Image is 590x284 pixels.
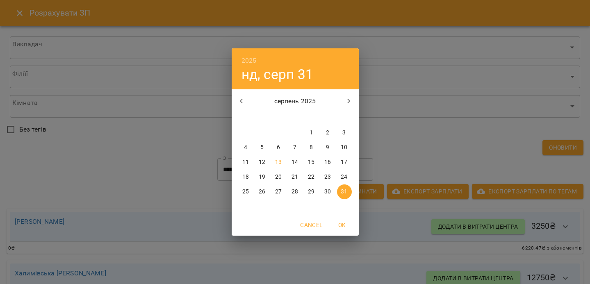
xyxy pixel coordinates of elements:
span: ср [271,113,286,121]
p: 17 [341,158,347,166]
p: 18 [242,173,249,181]
button: 20 [271,170,286,184]
span: OK [333,220,352,230]
p: серпень 2025 [251,96,339,106]
p: 1 [310,129,313,137]
button: 22 [304,170,319,184]
p: 27 [275,188,282,196]
p: 22 [308,173,314,181]
p: 26 [259,188,265,196]
span: сб [321,113,335,121]
button: 24 [337,170,352,184]
p: 29 [308,188,314,196]
button: 19 [255,170,270,184]
p: 28 [292,188,298,196]
button: 3 [337,125,352,140]
p: 21 [292,173,298,181]
button: 9 [321,140,335,155]
button: 27 [271,184,286,199]
button: 16 [321,155,335,170]
p: 14 [292,158,298,166]
p: 15 [308,158,314,166]
span: пт [304,113,319,121]
p: 12 [259,158,265,166]
button: 12 [255,155,270,170]
button: 15 [304,155,319,170]
button: 8 [304,140,319,155]
button: 18 [239,170,253,184]
p: 11 [242,158,249,166]
button: 25 [239,184,253,199]
p: 2 [326,129,329,137]
button: 26 [255,184,270,199]
p: 8 [310,143,313,152]
button: 10 [337,140,352,155]
p: 9 [326,143,329,152]
span: вт [255,113,270,121]
p: 31 [341,188,347,196]
span: чт [288,113,303,121]
button: 7 [288,140,303,155]
p: 25 [242,188,249,196]
span: пн [239,113,253,121]
p: 19 [259,173,265,181]
p: 6 [277,143,280,152]
button: 17 [337,155,352,170]
span: нд [337,113,352,121]
button: 4 [239,140,253,155]
button: 31 [337,184,352,199]
button: 5 [255,140,270,155]
p: 13 [275,158,282,166]
p: 23 [324,173,331,181]
p: 24 [341,173,347,181]
button: 23 [321,170,335,184]
p: 7 [293,143,296,152]
button: 30 [321,184,335,199]
button: 6 [271,140,286,155]
p: 10 [341,143,347,152]
button: 1 [304,125,319,140]
button: Cancel [297,218,326,232]
button: 2025 [241,55,257,66]
button: 11 [239,155,253,170]
button: нд, серп 31 [241,66,314,83]
p: 3 [342,129,346,137]
button: 2 [321,125,335,140]
button: 29 [304,184,319,199]
p: 30 [324,188,331,196]
button: 13 [271,155,286,170]
p: 4 [244,143,247,152]
p: 20 [275,173,282,181]
button: 28 [288,184,303,199]
p: 5 [260,143,264,152]
button: 14 [288,155,303,170]
p: 16 [324,158,331,166]
button: 21 [288,170,303,184]
button: OK [329,218,355,232]
span: Cancel [300,220,322,230]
